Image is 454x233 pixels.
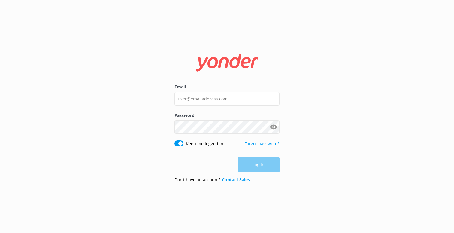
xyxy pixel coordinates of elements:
p: Don’t have an account? [174,176,250,183]
label: Password [174,112,280,119]
label: Email [174,84,280,90]
a: Forgot password? [244,141,280,146]
a: Contact Sales [222,177,250,182]
button: Show password [268,121,280,133]
input: user@emailaddress.com [174,92,280,106]
label: Keep me logged in [186,140,223,147]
